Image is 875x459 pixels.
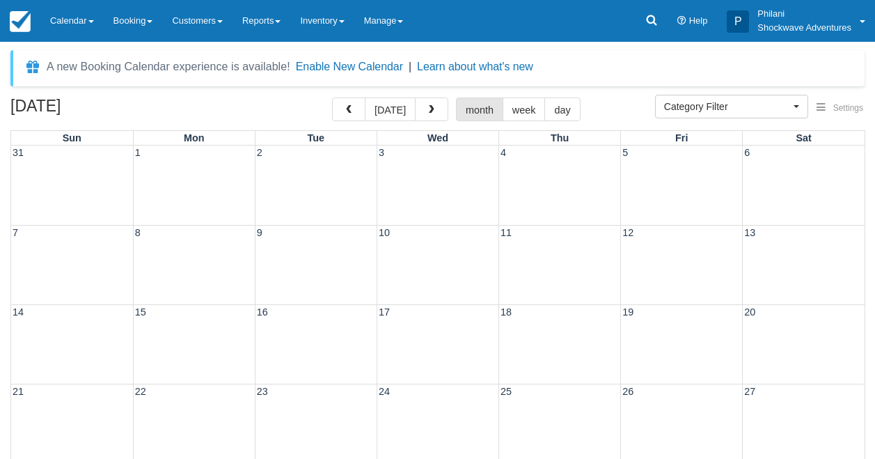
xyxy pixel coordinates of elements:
[551,132,569,143] span: Thu
[377,386,391,397] span: 24
[621,147,629,158] span: 5
[796,132,811,143] span: Sat
[621,386,635,397] span: 26
[11,306,25,318] span: 14
[255,227,264,238] span: 9
[743,306,757,318] span: 20
[10,98,187,123] h2: [DATE]
[11,147,25,158] span: 31
[833,103,863,113] span: Settings
[499,227,513,238] span: 11
[727,10,749,33] div: P
[10,11,31,32] img: checkfront-main-nav-mini-logo.png
[664,100,790,114] span: Category Filter
[689,15,708,26] span: Help
[499,147,507,158] span: 4
[134,227,142,238] span: 8
[11,386,25,397] span: 21
[675,132,688,143] span: Fri
[184,132,205,143] span: Mon
[63,132,81,143] span: Sun
[417,61,533,72] a: Learn about what's new
[743,386,757,397] span: 27
[499,386,513,397] span: 25
[255,147,264,158] span: 2
[134,386,148,397] span: 22
[621,227,635,238] span: 12
[621,306,635,318] span: 19
[743,147,751,158] span: 6
[11,227,19,238] span: 7
[503,98,546,121] button: week
[134,306,148,318] span: 15
[677,17,686,26] i: Help
[757,7,851,21] p: Philani
[757,21,851,35] p: Shockwave Adventures
[296,60,403,74] button: Enable New Calendar
[409,61,411,72] span: |
[808,98,872,118] button: Settings
[377,147,386,158] span: 3
[456,98,503,121] button: month
[544,98,580,121] button: day
[134,147,142,158] span: 1
[255,386,269,397] span: 23
[427,132,448,143] span: Wed
[499,306,513,318] span: 18
[377,306,391,318] span: 17
[743,227,757,238] span: 13
[255,306,269,318] span: 16
[47,59,290,75] div: A new Booking Calendar experience is available!
[365,98,416,121] button: [DATE]
[308,132,325,143] span: Tue
[655,95,808,118] button: Category Filter
[377,227,391,238] span: 10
